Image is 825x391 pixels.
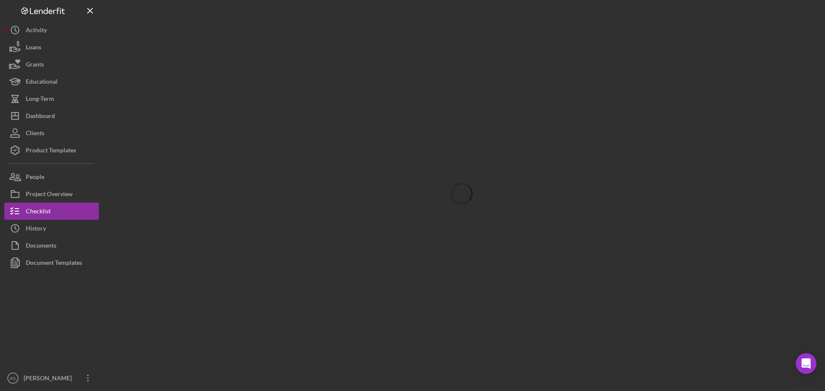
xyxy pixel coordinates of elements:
button: Project Overview [4,185,99,203]
text: ES [10,376,16,381]
button: History [4,220,99,237]
div: People [26,168,44,188]
div: Clients [26,124,44,144]
button: Product Templates [4,142,99,159]
div: Long-Term [26,90,54,109]
button: ES[PERSON_NAME] [4,370,99,387]
button: Clients [4,124,99,142]
div: Project Overview [26,185,73,205]
button: Educational [4,73,99,90]
div: Grants [26,56,44,75]
div: Product Templates [26,142,76,161]
button: Dashboard [4,107,99,124]
div: Loans [26,39,41,58]
div: History [26,220,46,239]
div: Educational [26,73,58,92]
div: Open Intercom Messenger [796,353,816,374]
div: Checklist [26,203,51,222]
button: People [4,168,99,185]
div: Documents [26,237,56,256]
div: Dashboard [26,107,55,127]
button: Loans [4,39,99,56]
button: Document Templates [4,254,99,271]
div: Activity [26,21,47,41]
button: Grants [4,56,99,73]
div: Document Templates [26,254,82,273]
button: Long-Term [4,90,99,107]
button: Documents [4,237,99,254]
button: Checklist [4,203,99,220]
div: [PERSON_NAME] [21,370,77,389]
button: Activity [4,21,99,39]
